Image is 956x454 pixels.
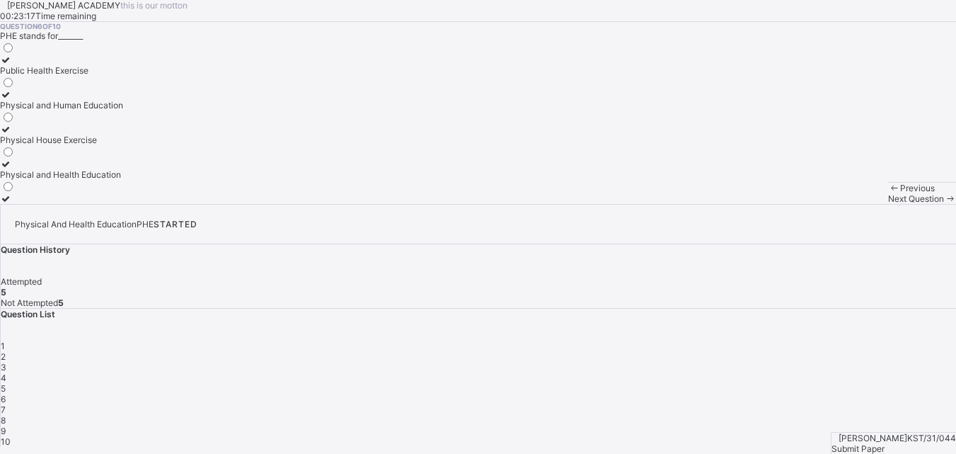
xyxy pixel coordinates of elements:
[1,341,5,351] span: 1
[1,276,42,287] span: Attempted
[1,351,6,362] span: 2
[15,219,137,229] span: Physical And Health Education
[1,287,6,297] b: 5
[1,436,11,447] span: 10
[1,383,6,394] span: 5
[1,415,6,426] span: 8
[35,11,96,21] span: Time remaining
[831,443,885,454] span: Submit Paper
[1,244,70,255] span: Question History
[1,404,6,415] span: 7
[1,309,55,319] span: Question List
[1,373,6,383] span: 4
[58,297,64,308] b: 5
[907,433,956,443] span: KST/31/044
[154,219,197,229] span: STARTED
[1,297,58,308] span: Not Attempted
[900,183,935,193] span: Previous
[137,219,154,229] span: PHE
[1,394,6,404] span: 6
[1,362,6,373] span: 3
[888,193,944,204] span: Next Question
[839,433,907,443] span: [PERSON_NAME]
[1,426,6,436] span: 9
